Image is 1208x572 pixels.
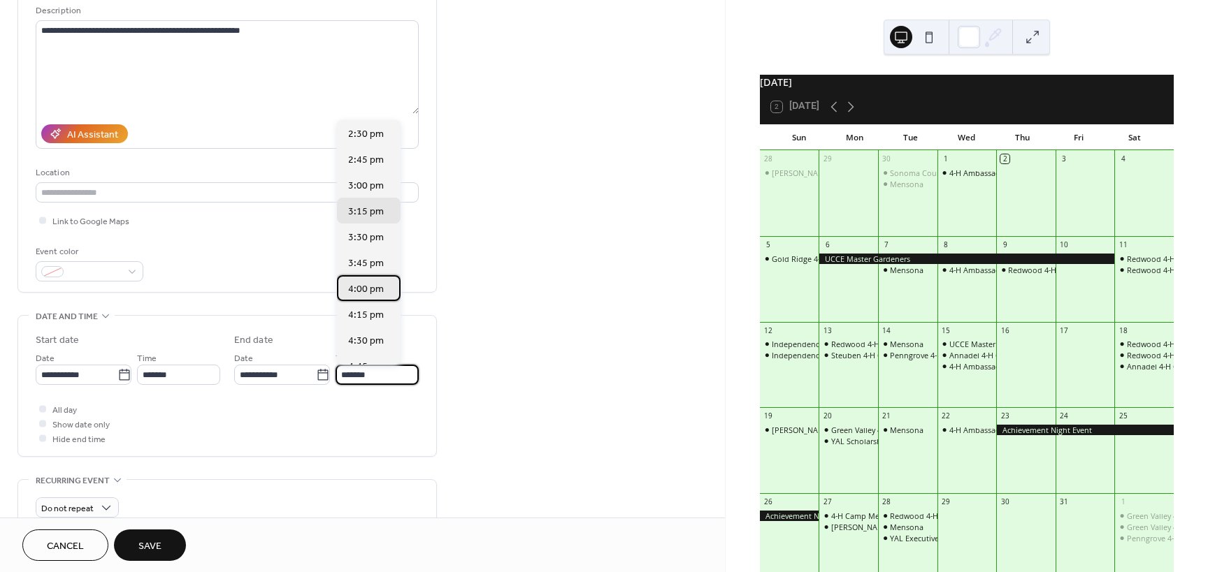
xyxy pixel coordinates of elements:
div: 4 [1119,154,1128,164]
div: Sonoma County 4-H Volunteer Orientation [878,168,937,178]
div: 14 [882,325,891,335]
div: Mensona [878,265,937,275]
div: Redwood 4-H Crafts [1114,350,1174,360]
div: UCCE Master Gardeners [819,254,1114,264]
div: YAL Scholarship Committee Meeting [831,436,962,446]
div: Start date [36,333,79,348]
div: [PERSON_NAME] 4-H Rabbits & March Hare [772,168,926,178]
div: 21 [882,411,891,421]
div: Penngrove 4-H Club Meeting [878,350,937,360]
div: Canfield 4-H Sheep [819,522,878,532]
div: UCCE Master Gardeners [937,339,997,349]
button: AI Assistant [41,124,128,143]
div: Wed [939,124,995,151]
div: Mensona [878,339,937,349]
div: 7 [882,240,891,249]
div: 19 [763,411,773,421]
div: 28 [882,497,891,506]
div: Green Valley 4-H Food Preservation & Baking [1114,511,1174,521]
div: Thu [995,124,1051,151]
div: 20 [823,411,833,421]
div: Location [36,166,416,180]
div: Green Valley 4-H Club Meeting [831,425,940,435]
div: 1 [1119,497,1128,506]
div: 30 [1000,497,1010,506]
span: Save [138,539,161,554]
span: Date [36,351,55,366]
div: Mensona [890,522,923,532]
span: Date [234,351,253,366]
div: Gold Ridge 4-H Rabbits [772,254,855,264]
div: Independence 4-H Gel Plate Printing [772,339,903,349]
div: 29 [823,154,833,164]
div: Mensona [878,522,937,532]
span: Recurring event [36,474,110,488]
div: 26 [763,497,773,506]
span: 4:15 pm [348,308,384,323]
div: 17 [1059,325,1069,335]
span: 3:00 pm [348,179,384,193]
div: 25 [1119,411,1128,421]
span: 4:00 pm [348,282,384,297]
div: Event color [36,244,141,259]
div: Redwood 4-H Beginning Sewing [1114,254,1174,264]
div: 11 [1119,240,1128,249]
div: Annadel 4-H Goats [937,350,997,360]
div: 13 [823,325,833,335]
div: Independence 4-H Linocut, Printing & Woodcarving [772,350,956,360]
div: Annadel 4-H Goats [949,350,1016,360]
div: [DATE] [760,75,1174,90]
div: Annadel 4-H Cooking [1114,361,1174,372]
span: Cancel [47,539,84,554]
span: 3:15 pm [348,205,384,219]
div: Canfield 4-H Rabbits & March Hare [760,168,819,178]
div: 4-H Ambassador Meeting [937,361,997,372]
div: 27 [823,497,833,506]
div: Redwood 4-H Poultry [878,511,937,521]
div: Green Valley 4-H Arts & Crafts [1114,522,1174,532]
div: Mensona [890,339,923,349]
div: Annadel 4-H Cooking [1127,361,1203,372]
div: 2 [1000,154,1010,164]
div: [PERSON_NAME] 4-H Sheep [831,522,930,532]
div: 5 [763,240,773,249]
div: Mensona [890,425,923,435]
div: 10 [1059,240,1069,249]
div: Redwood 4-H Rabbit & Cavy [1008,265,1108,275]
div: Mensona [890,179,923,189]
div: 16 [1000,325,1010,335]
div: 24 [1059,411,1069,421]
div: Redwood 4-H Beef [1114,339,1174,349]
div: UCCE Master Gardeners [949,339,1035,349]
span: 4:45 pm [348,360,384,374]
div: 4-H Ambassador Meeting [949,168,1040,178]
span: Hide end time [52,432,106,447]
div: Gold Ridge 4-H Rabbits [760,254,819,264]
div: Mensona [890,265,923,275]
div: Redwood 4-H Club Meeting [831,339,930,349]
button: Cancel [22,529,108,561]
div: 4-H Ambassador Meeting [937,265,997,275]
span: Time [336,351,355,366]
div: Green Valley 4-H Club Meeting [819,425,878,435]
div: Sun [771,124,827,151]
div: 12 [763,325,773,335]
div: [PERSON_NAME] 4-H Rabbits [772,425,875,435]
div: Steuben 4-H Club Meeting [831,350,926,360]
div: 23 [1000,411,1010,421]
div: YAL Scholarship Committee Meeting [819,436,878,446]
div: Redwood 4-H Baking [1114,265,1174,275]
div: AI Assistant [67,128,118,142]
div: Tue [883,124,939,151]
div: 4-H Camp Meeting [819,511,878,521]
div: 4-H Ambassador Meeting [949,425,1040,435]
div: Penngrove 4-H Arts & Crafts [1114,533,1174,543]
div: Redwood 4-H Crafts [1127,350,1198,360]
div: End date [234,333,273,348]
div: 15 [941,325,951,335]
button: Save [114,529,186,561]
div: 4-H Camp Meeting [831,511,898,521]
div: Steuben 4-H Club Meeting [819,350,878,360]
div: 31 [1059,497,1069,506]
